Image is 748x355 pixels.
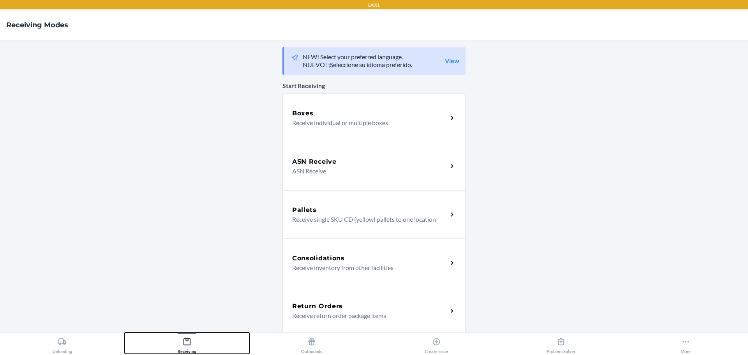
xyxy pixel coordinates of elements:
button: Problem Solver [499,332,623,354]
p: Receive inventory from other facilities [292,263,441,272]
button: Receiving [125,332,249,354]
h5: Pallets [292,205,317,215]
a: PalletsReceive single SKU CD (yellow) pallets to one location [282,190,466,238]
a: Return OrdersReceive return order package items [282,287,466,335]
div: Receiving [178,334,196,354]
p: NUEVO! ¡Seleccione su idioma preferido. [303,61,412,69]
h5: ASN Receive [292,157,337,166]
p: LAX1 [368,2,380,9]
h5: Boxes [292,109,314,118]
p: Start Receiving [282,81,466,90]
h5: Return Orders [292,302,343,311]
a: ConsolidationsReceive inventory from other facilities [282,238,466,287]
h4: Receiving Modes [6,20,68,30]
p: NEW! Select your preferred language. [303,53,412,61]
p: Receive return order package items [292,311,441,320]
p: Receive single SKU CD (yellow) pallets to one location [292,215,441,224]
button: Outbounds [249,332,374,354]
button: Create Issue [374,332,499,354]
a: BoxesReceive individual or multiple boxes [282,94,466,142]
button: More [623,332,748,354]
a: View [445,57,459,65]
div: Unloading [53,334,72,354]
div: Create Issue [425,334,448,354]
div: Problem Solver [547,334,575,354]
h5: Consolidations [292,254,345,263]
p: Receive individual or multiple boxes [292,118,441,127]
p: ASN Receive [292,166,441,176]
a: ASN ReceiveASN Receive [282,142,466,190]
div: More [681,334,691,354]
div: Outbounds [301,334,322,354]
